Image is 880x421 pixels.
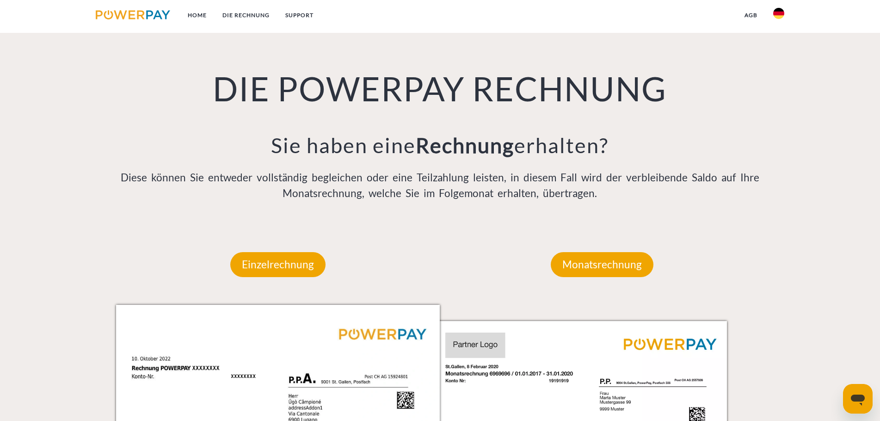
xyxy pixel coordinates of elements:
p: Einzelrechnung [230,252,326,277]
p: Diese können Sie entweder vollständig begleichen oder eine Teilzahlung leisten, in diesem Fall wi... [116,170,764,201]
a: SUPPORT [277,7,321,24]
h1: DIE POWERPAY RECHNUNG [116,68,764,109]
iframe: Schaltfläche zum Öffnen des Messaging-Fensters [843,384,873,414]
a: DIE RECHNUNG [215,7,277,24]
a: agb [737,7,765,24]
a: Home [180,7,215,24]
p: Monatsrechnung [551,252,653,277]
img: de [773,8,784,19]
h3: Sie haben eine erhalten? [116,132,764,158]
b: Rechnung [416,133,514,158]
img: logo-powerpay.svg [96,10,170,19]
